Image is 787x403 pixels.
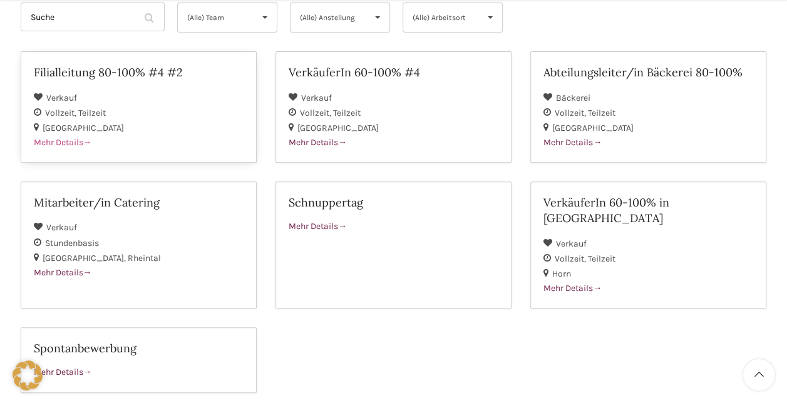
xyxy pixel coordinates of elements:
[366,3,389,32] span: ▾
[43,253,128,263] span: [GEOGRAPHIC_DATA]
[543,64,753,80] h2: Abteilungsleiter/in Bäckerei 80-100%
[43,123,124,133] span: [GEOGRAPHIC_DATA]
[743,359,774,390] a: Scroll to top button
[21,51,257,163] a: Filialleitung 80-100% #4 #2 Verkauf Vollzeit Teilzeit [GEOGRAPHIC_DATA] Mehr Details
[46,222,77,233] span: Verkauf
[555,108,588,118] span: Vollzeit
[552,123,634,133] span: [GEOGRAPHIC_DATA]
[289,195,498,210] h2: Schnuppertag
[530,51,766,163] a: Abteilungsleiter/in Bäckerei 80-100% Bäckerei Vollzeit Teilzeit [GEOGRAPHIC_DATA] Mehr Details
[301,93,332,103] span: Verkauf
[543,137,602,148] span: Mehr Details
[543,195,753,226] h2: VerkäuferIn 60-100% in [GEOGRAPHIC_DATA]
[588,253,615,264] span: Teilzeit
[289,137,347,148] span: Mehr Details
[413,3,472,32] span: (Alle) Arbeitsort
[21,181,257,309] a: Mitarbeiter/in Catering Verkauf Stundenbasis [GEOGRAPHIC_DATA] Rheintal Mehr Details
[34,367,92,377] span: Mehr Details
[588,108,615,118] span: Teilzeit
[45,108,78,118] span: Vollzeit
[275,51,512,163] a: VerkäuferIn 60-100% #4 Verkauf Vollzeit Teilzeit [GEOGRAPHIC_DATA] Mehr Details
[300,3,359,32] span: (Alle) Anstellung
[45,238,99,248] span: Stundenbasis
[253,3,277,32] span: ▾
[552,268,571,279] span: Horn
[275,181,512,309] a: Schnuppertag Mehr Details
[128,253,161,263] span: Rheintal
[543,283,602,293] span: Mehr Details
[556,238,587,249] span: Verkauf
[46,93,77,103] span: Verkauf
[34,137,92,148] span: Mehr Details
[21,327,257,393] a: Spontanbewerbung Mehr Details
[187,3,247,32] span: (Alle) Team
[297,123,379,133] span: [GEOGRAPHIC_DATA]
[34,64,244,80] h2: Filialleitung 80-100% #4 #2
[289,221,347,232] span: Mehr Details
[530,181,766,309] a: VerkäuferIn 60-100% in [GEOGRAPHIC_DATA] Verkauf Vollzeit Teilzeit Horn Mehr Details
[34,340,244,356] h2: Spontanbewerbung
[555,253,588,264] span: Vollzeit
[34,267,92,278] span: Mehr Details
[34,195,244,210] h2: Mitarbeiter/in Catering
[333,108,361,118] span: Teilzeit
[21,3,165,31] input: Suche
[289,64,498,80] h2: VerkäuferIn 60-100% #4
[478,3,502,32] span: ▾
[300,108,333,118] span: Vollzeit
[78,108,106,118] span: Teilzeit
[556,93,590,103] span: Bäckerei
